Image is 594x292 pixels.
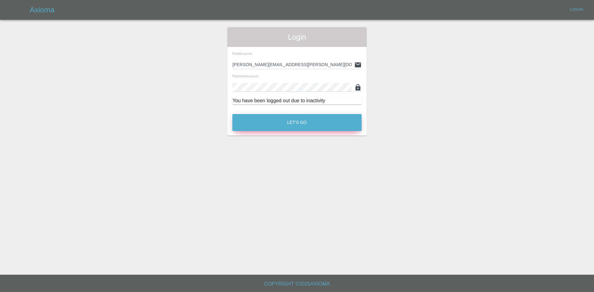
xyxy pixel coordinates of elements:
h6: Copyright © 2025 Axioma [5,280,589,288]
div: You have been logged out due to inactivity [232,97,362,104]
button: Let's Go [232,114,362,131]
small: (required) [241,53,252,55]
span: Password [232,74,258,78]
a: Login [567,5,587,15]
span: Login [232,32,362,42]
h5: Axioma [30,5,54,15]
small: (required) [247,75,258,78]
span: Email [232,52,252,55]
